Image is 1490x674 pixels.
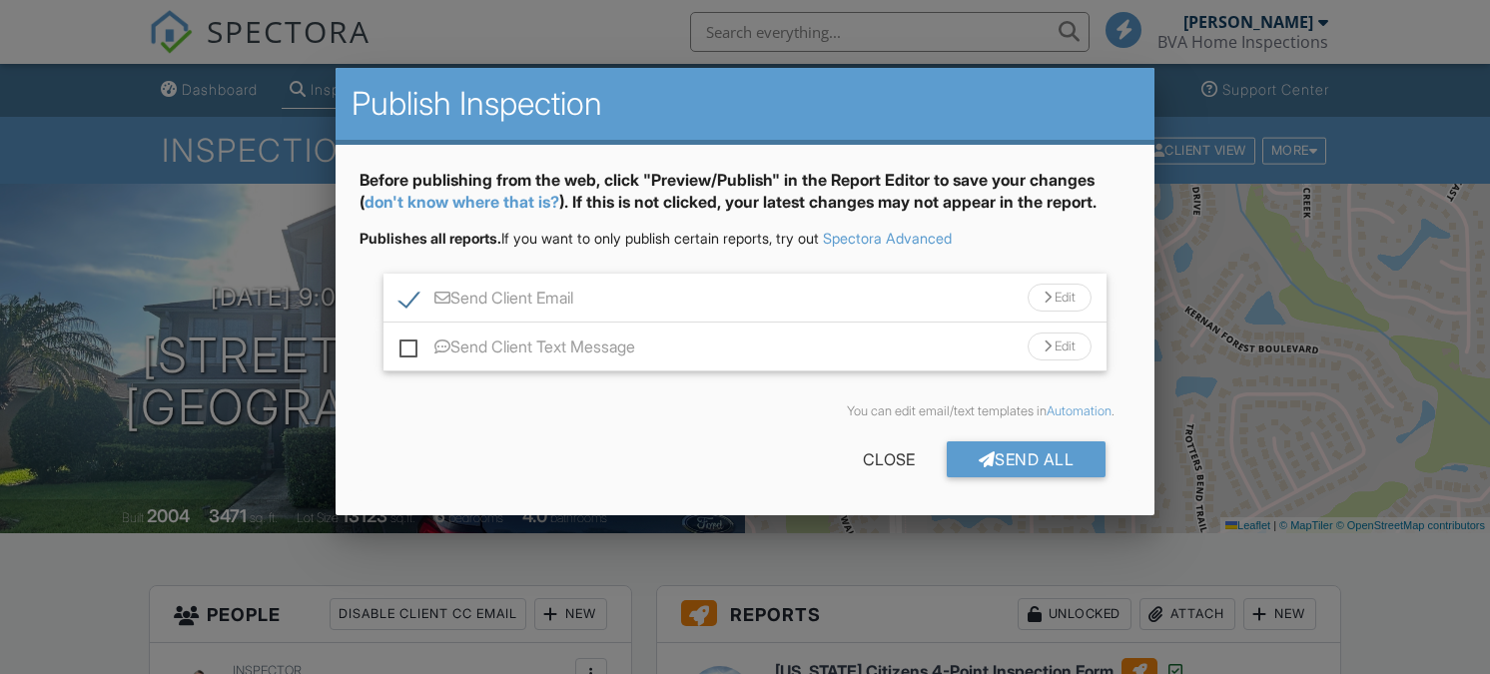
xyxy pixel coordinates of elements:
a: don't know where that is? [365,192,559,212]
div: Before publishing from the web, click "Preview/Publish" in the Report Editor to save your changes... [360,169,1131,230]
label: Send Client Text Message [399,337,635,362]
div: Edit [1028,333,1092,360]
strong: Publishes all reports. [360,230,501,247]
div: Edit [1028,284,1092,312]
a: Automation [1047,403,1112,418]
span: If you want to only publish certain reports, try out [360,230,819,247]
label: Send Client Email [399,289,573,314]
h2: Publish Inspection [352,84,1139,124]
div: Close [831,441,947,477]
a: Spectora Advanced [823,230,952,247]
div: Send All [947,441,1107,477]
div: You can edit email/text templates in . [375,403,1116,419]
